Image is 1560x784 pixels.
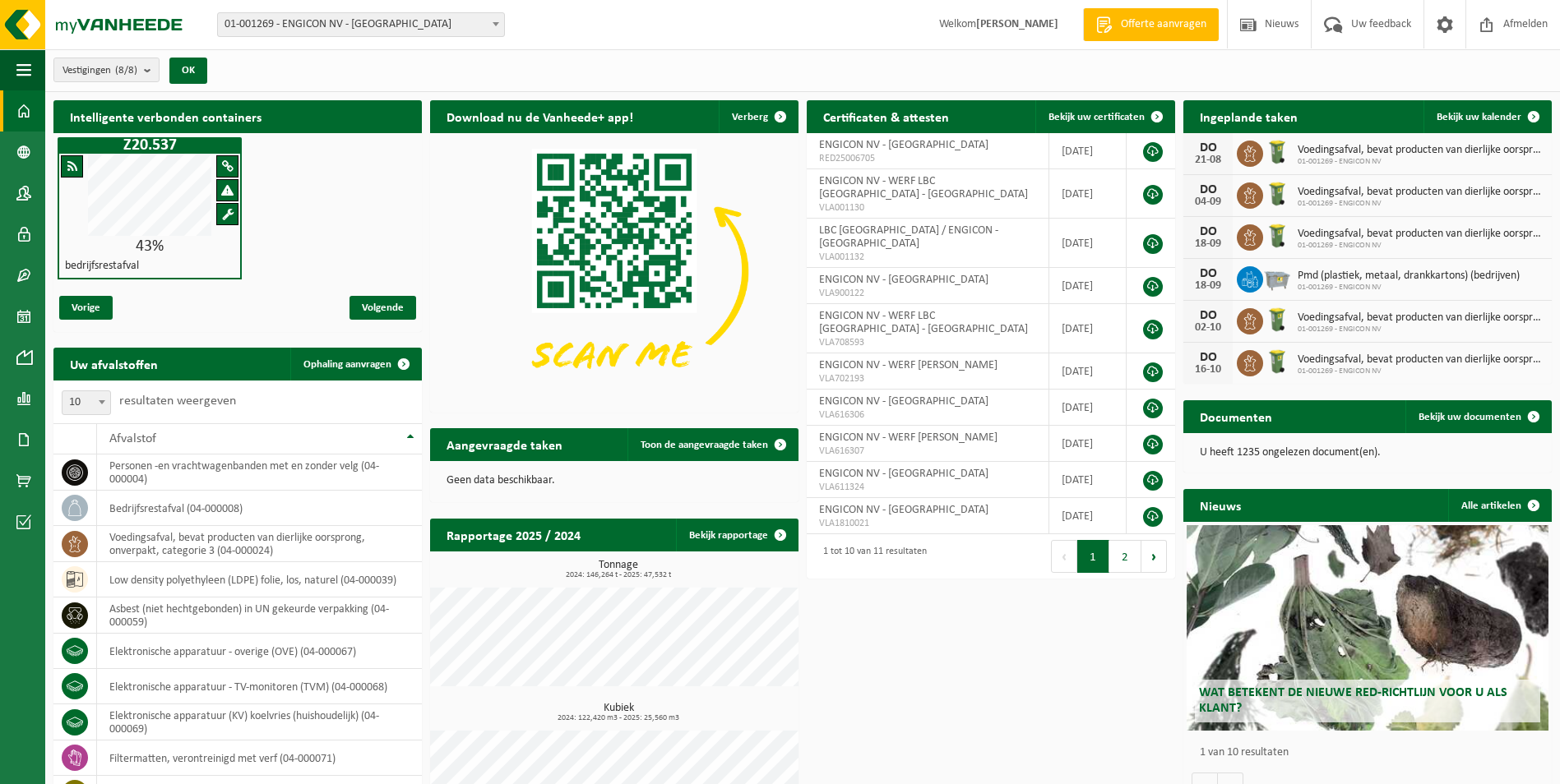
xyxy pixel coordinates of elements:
span: VLA611324 [819,481,1036,494]
span: Voedingsafval, bevat producten van dierlijke oorsprong, onverpakt, categorie 3 [1298,144,1544,157]
a: Ophaling aanvragen [290,348,420,380]
a: Toon de aangevraagde taken [627,428,797,461]
a: Bekijk uw certificaten [1035,100,1173,133]
div: DO [1192,267,1224,280]
span: Offerte aanvragen [1117,16,1211,33]
span: ENGICON NV - [GEOGRAPHIC_DATA] [819,504,988,516]
span: Voedingsafval, bevat producten van dierlijke oorsprong, onverpakt, categorie 3 [1298,186,1544,199]
span: ENGICON NV - WERF LBC [GEOGRAPHIC_DATA] - [GEOGRAPHIC_DATA] [819,310,1028,335]
img: WB-0140-HPE-GN-50 [1263,138,1291,166]
div: 21-08 [1192,154,1224,166]
td: filtermatten, verontreinigd met verf (04-000071) [97,740,422,776]
div: DO [1192,309,1224,322]
td: [DATE] [1049,390,1127,426]
td: [DATE] [1049,426,1127,462]
h3: Kubiek [438,703,799,722]
span: ENGICON NV - [GEOGRAPHIC_DATA] [819,139,988,151]
span: VLA001132 [819,251,1036,264]
count: (8/8) [115,65,137,76]
td: [DATE] [1049,133,1127,169]
span: VLA616306 [819,408,1036,422]
p: U heeft 1235 ongelezen document(en). [1200,447,1535,459]
div: 02-10 [1192,322,1224,334]
a: Offerte aanvragen [1083,8,1219,41]
span: Bekijk uw kalender [1437,112,1521,122]
span: ENGICON NV - WERF [PERSON_NAME] [819,431,998,444]
button: OK [169,58,207,84]
span: 01-001269 - ENGICON NV - HARELBEKE [218,13,504,36]
span: ENGICON NV - WERF [PERSON_NAME] [819,359,998,371]
span: Ophaling aanvragen [303,359,391,370]
span: VLA1810021 [819,517,1036,530]
button: Next [1141,540,1167,573]
div: 1 tot 10 van 11 resultaten [815,538,927,574]
div: 43% [59,238,240,255]
td: bedrijfsrestafval (04-000008) [97,491,422,526]
span: Bekijk uw documenten [1419,412,1521,422]
div: DO [1192,141,1224,154]
span: VLA616307 [819,445,1036,458]
td: [DATE] [1049,304,1127,353]
td: [DATE] [1049,169,1127,219]
span: 10 [62,391,110,414]
h1: Z20.537 [62,137,238,154]
span: 01-001269 - ENGICON NV [1298,367,1544,376]
td: low density polyethyleen (LDPE) folie, los, naturel (04-000039) [97,562,422,597]
span: Toon de aangevraagde taken [641,440,768,450]
span: ENGICON NV - [GEOGRAPHIC_DATA] [819,395,988,408]
span: VLA702193 [819,372,1036,385]
img: WB-0140-HPE-GN-50 [1263,180,1291,208]
td: asbest (niet hechtgebonden) in UN gekeurde verpakking (04-000059) [97,597,422,634]
p: 1 van 10 resultaten [1200,747,1544,759]
img: WB-0140-HPE-GN-50 [1263,222,1291,250]
button: 2 [1109,540,1141,573]
span: 2024: 122,420 m3 - 2025: 25,560 m3 [438,714,799,722]
span: Volgende [349,296,416,320]
img: Download de VHEPlus App [430,133,799,409]
td: voedingsafval, bevat producten van dierlijke oorsprong, onverpakt, categorie 3 (04-000024) [97,526,422,562]
span: Afvalstof [109,432,156,445]
button: Vestigingen(8/8) [53,58,160,82]
span: 01-001269 - ENGICON NV [1298,241,1544,251]
span: Voedingsafval, bevat producten van dierlijke oorsprong, onverpakt, categorie 3 [1298,353,1544,367]
img: WB-2500-GAL-GY-01 [1263,264,1291,292]
h2: Nieuws [1183,489,1257,521]
td: [DATE] [1049,268,1127,304]
div: DO [1192,225,1224,238]
p: Geen data beschikbaar. [447,475,782,487]
td: [DATE] [1049,462,1127,498]
h2: Documenten [1183,400,1289,432]
td: personen -en vrachtwagenbanden met en zonder velg (04-000004) [97,454,422,491]
span: Voedingsafval, bevat producten van dierlijke oorsprong, onverpakt, categorie 3 [1298,311,1544,325]
strong: [PERSON_NAME] [976,18,1058,30]
h4: bedrijfsrestafval [65,261,139,272]
span: ENGICON NV - [GEOGRAPHIC_DATA] [819,468,988,480]
span: VLA001130 [819,201,1036,214]
button: Verberg [719,100,797,133]
span: Voedingsafval, bevat producten van dierlijke oorsprong, onverpakt, categorie 3 [1298,228,1544,241]
h2: Download nu de Vanheede+ app! [430,100,650,132]
td: elektronische apparatuur - overige (OVE) (04-000067) [97,634,422,669]
a: Alle artikelen [1448,489,1550,522]
div: 16-10 [1192,364,1224,376]
span: Vorige [59,296,113,320]
span: ENGICON NV - [GEOGRAPHIC_DATA] [819,274,988,286]
td: [DATE] [1049,353,1127,390]
span: Vestigingen [62,58,137,83]
div: 04-09 [1192,196,1224,208]
span: 01-001269 - ENGICON NV - HARELBEKE [217,12,505,37]
a: Bekijk rapportage [676,519,797,551]
span: Bekijk uw certificaten [1048,112,1145,122]
span: Verberg [732,112,768,122]
span: 01-001269 - ENGICON NV [1298,157,1544,167]
button: 1 [1077,540,1109,573]
div: DO [1192,183,1224,196]
a: Bekijk uw documenten [1405,400,1550,433]
h3: Tonnage [438,560,799,579]
span: Pmd (plastiek, metaal, drankkartons) (bedrijven) [1298,270,1520,283]
span: LBC [GEOGRAPHIC_DATA] / ENGICON - [GEOGRAPHIC_DATA] [819,224,998,250]
span: 01-001269 - ENGICON NV [1298,283,1520,293]
span: 01-001269 - ENGICON NV [1298,199,1544,209]
td: [DATE] [1049,498,1127,534]
label: resultaten weergeven [119,394,236,408]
